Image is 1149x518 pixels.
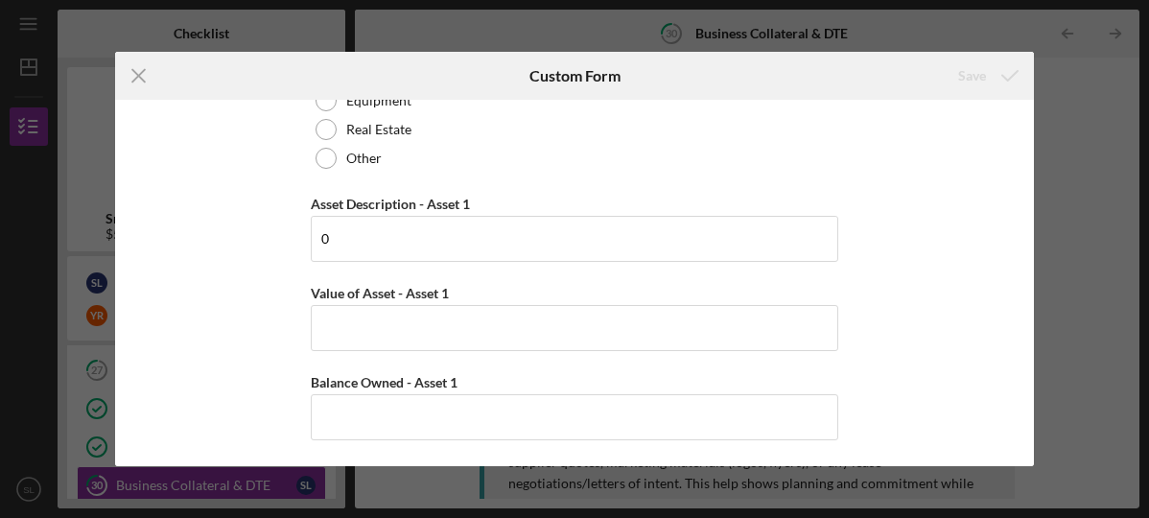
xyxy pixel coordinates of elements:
label: Other [346,151,382,166]
div: Save [958,57,986,95]
label: Asset Description - Asset 1 [311,196,470,212]
label: Value of Asset - Asset 1 [311,285,449,301]
label: Balance Owned - Asset 1 [311,374,457,390]
label: Real Estate [346,122,411,137]
h6: Custom Form [529,67,621,84]
button: Save [939,57,1034,95]
label: Equipment [346,93,411,108]
label: Lienholder - Asset 1 [311,463,429,480]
